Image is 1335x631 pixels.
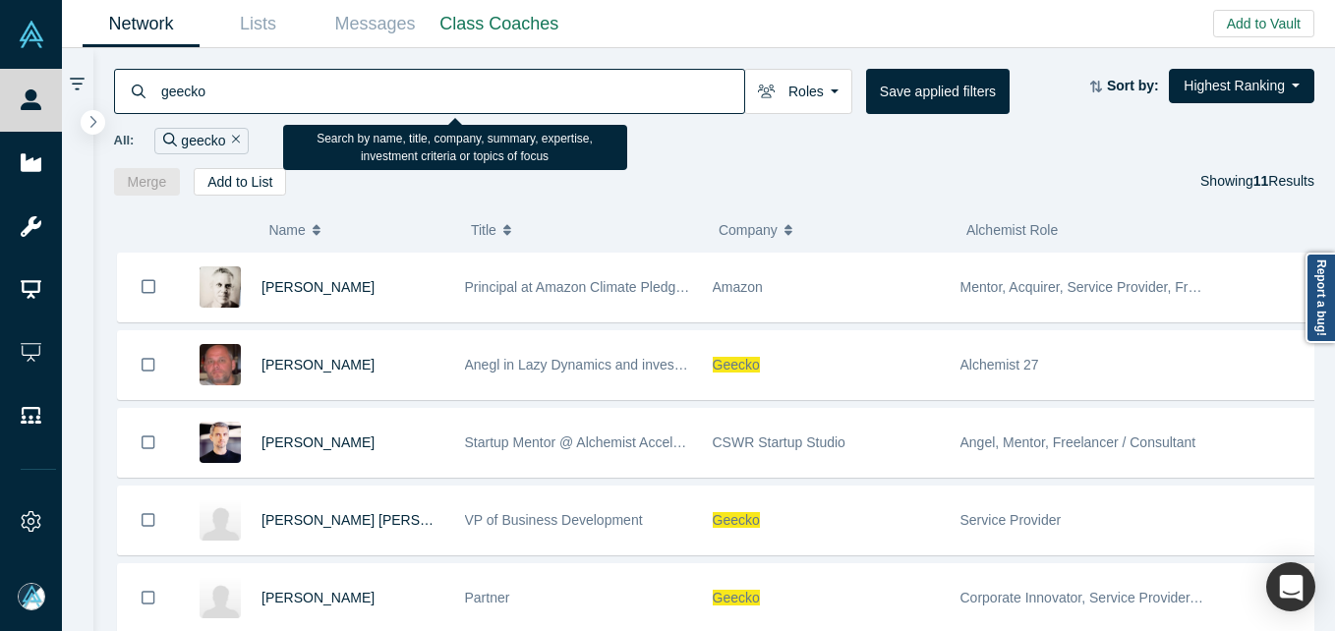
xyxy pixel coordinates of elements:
[1306,253,1335,343] a: Report a bug!
[261,590,375,605] a: [PERSON_NAME]
[18,21,45,48] img: Alchemist Vault Logo
[114,168,181,196] button: Merge
[317,1,434,47] a: Messages
[471,209,496,251] span: Title
[960,357,1039,373] span: Alchemist 27
[471,209,698,251] button: Title
[1107,78,1159,93] strong: Sort by:
[268,209,450,251] button: Name
[966,222,1058,238] span: Alchemist Role
[194,168,286,196] button: Add to List
[434,1,565,47] a: Class Coaches
[200,422,241,463] img: Alexey Ovsyannikov's Profile Image
[114,131,135,150] span: All:
[465,279,719,295] span: Principal at Amazon Climate Pledge Fund
[200,266,241,308] img: Nick Ellis's Profile Image
[1213,10,1314,37] button: Add to Vault
[200,1,317,47] a: Lists
[719,209,778,251] span: Company
[118,409,179,477] button: Bookmark
[200,499,241,541] img: Karen Mascarenhas Santana's Profile Image
[200,577,241,618] img: yulia tsapkova's Profile Image
[118,331,179,399] button: Bookmark
[226,130,241,152] button: Remove Filter
[268,209,305,251] span: Name
[18,583,45,610] img: Mia Scott's Account
[719,209,946,251] button: Company
[118,253,179,321] button: Bookmark
[744,69,852,114] button: Roles
[200,344,241,385] img: Kirill Parinov's Profile Image
[1253,173,1314,189] span: Results
[713,357,760,373] span: Geecko
[154,128,249,154] div: geecko
[261,279,375,295] a: [PERSON_NAME]
[1200,168,1314,196] div: Showing
[261,357,375,373] a: [PERSON_NAME]
[261,512,492,528] a: [PERSON_NAME] [PERSON_NAME]
[713,279,763,295] span: Amazon
[960,512,1062,528] span: Service Provider
[866,69,1010,114] button: Save applied filters
[465,434,1034,450] span: Startup Mentor @ Alchemist Accelerator | Angel Investor | Lecturer @ [GEOGRAPHIC_DATA]
[1169,69,1314,103] button: Highest Ranking
[118,487,179,554] button: Bookmark
[465,590,510,605] span: Partner
[960,434,1196,450] span: Angel, Mentor, Freelancer / Consultant
[713,434,845,450] span: CSWR Startup Studio
[1253,173,1269,189] strong: 11
[713,512,760,528] span: Geecko
[159,68,744,114] input: Search by name, title, company, summary, expertise, investment criteria or topics of focus
[261,434,375,450] a: [PERSON_NAME]
[465,512,643,528] span: VP of Business Development
[83,1,200,47] a: Network
[713,590,760,605] span: Geecko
